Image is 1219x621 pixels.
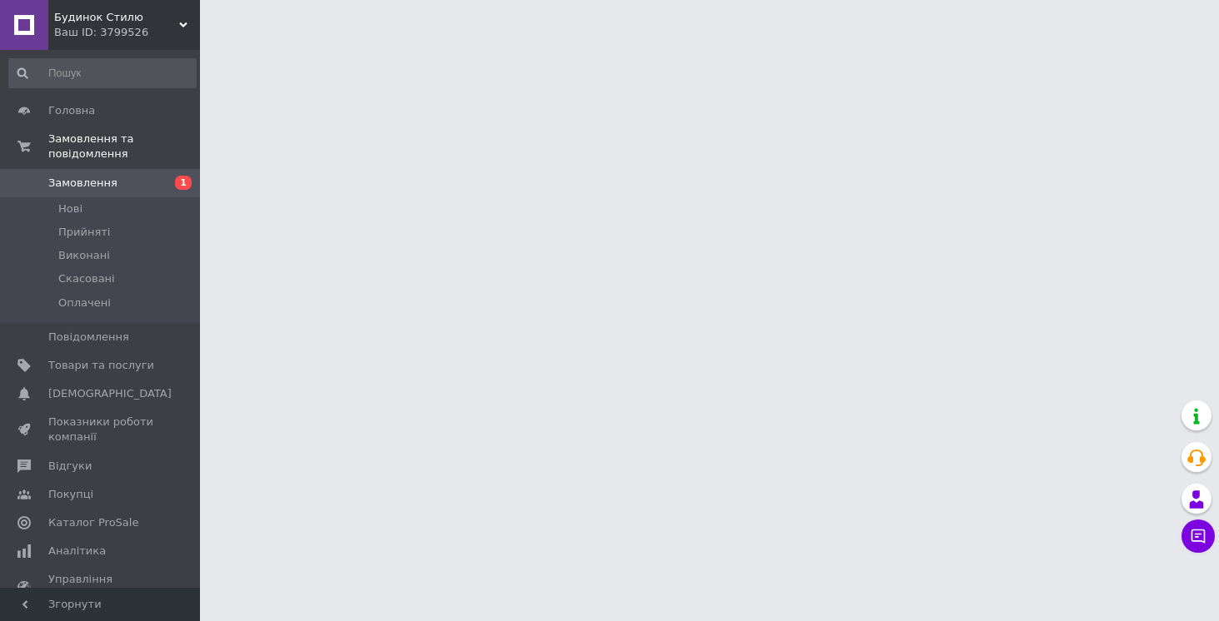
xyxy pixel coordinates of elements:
[48,572,154,602] span: Управління сайтом
[48,132,200,161] span: Замовлення та повідомлення
[48,459,92,474] span: Відгуки
[1182,519,1215,553] button: Чат з покупцем
[48,487,93,502] span: Покупці
[48,358,154,373] span: Товари та послуги
[48,415,154,445] span: Показники роботи компанії
[48,176,117,191] span: Замовлення
[48,330,129,345] span: Повідомлення
[58,201,82,216] span: Нові
[8,58,197,88] input: Пошук
[48,544,106,559] span: Аналітика
[54,25,200,40] div: Ваш ID: 3799526
[58,248,110,263] span: Виконані
[58,271,115,286] span: Скасовані
[58,296,111,310] span: Оплачені
[54,10,179,25] span: Будинок Стилю
[48,386,172,401] span: [DEMOGRAPHIC_DATA]
[175,176,192,190] span: 1
[48,103,95,118] span: Головна
[58,225,110,240] span: Прийняті
[48,515,138,530] span: Каталог ProSale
